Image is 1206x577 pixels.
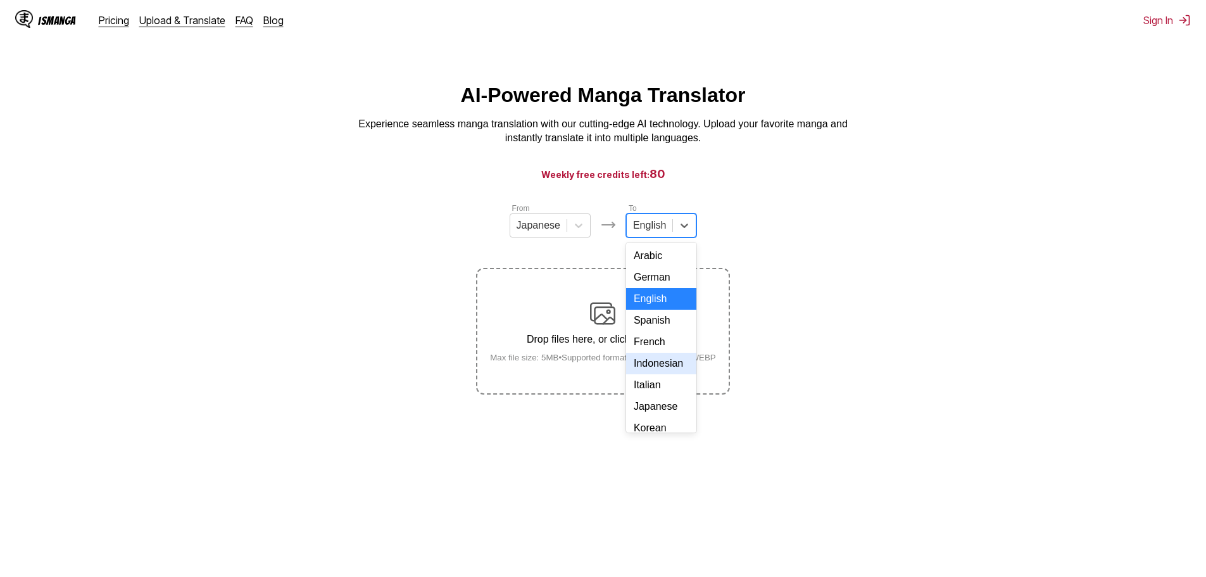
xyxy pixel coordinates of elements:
[626,396,696,417] div: Japanese
[512,204,530,213] label: From
[626,374,696,396] div: Italian
[99,14,129,27] a: Pricing
[1143,14,1191,27] button: Sign In
[15,10,33,28] img: IsManga Logo
[626,310,696,331] div: Spanish
[601,217,616,232] img: Languages icon
[38,15,76,27] div: IsManga
[650,167,665,181] span: 80
[139,14,225,27] a: Upload & Translate
[626,417,696,439] div: Korean
[263,14,284,27] a: Blog
[15,10,99,30] a: IsManga LogoIsManga
[626,331,696,353] div: French
[629,204,637,213] label: To
[626,267,696,288] div: German
[626,288,696,310] div: English
[626,353,696,374] div: Indonesian
[30,166,1176,182] h3: Weekly free credits left:
[480,334,726,345] p: Drop files here, or click to browse.
[236,14,253,27] a: FAQ
[461,84,746,107] h1: AI-Powered Manga Translator
[1178,14,1191,27] img: Sign out
[480,353,726,362] small: Max file size: 5MB • Supported formats: JP(E)G, PNG, WEBP
[626,245,696,267] div: Arabic
[350,117,857,146] p: Experience seamless manga translation with our cutting-edge AI technology. Upload your favorite m...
